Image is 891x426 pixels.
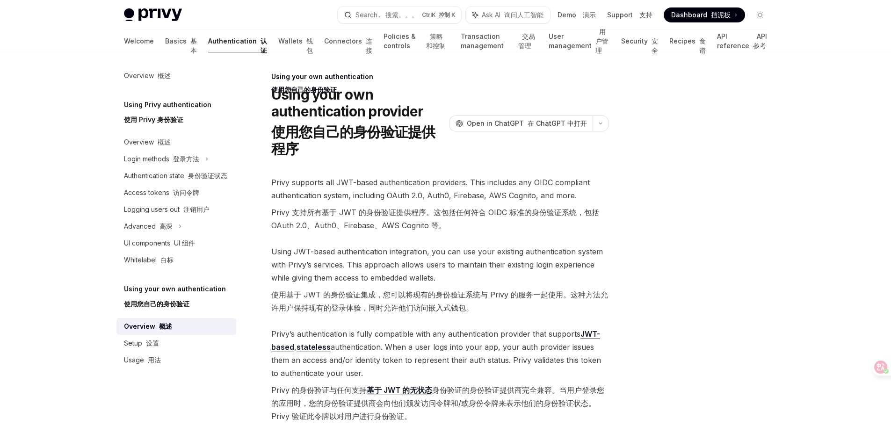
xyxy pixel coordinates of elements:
[717,30,768,52] a: API reference API 参考
[160,256,174,264] font: 白标
[116,67,236,84] a: Overview 概述
[190,37,197,54] font: 基本
[124,283,226,313] h5: Using your own authentication
[124,354,161,366] div: Usage
[116,167,236,184] a: Authentication state 身份验证状态
[324,30,372,52] a: Connectors 连接
[461,30,538,52] a: Transaction management 交易管理
[753,7,768,22] button: Toggle dark mode
[271,123,435,157] font: 使用您自己的身份验证提供程序
[159,222,173,230] font: 高深
[366,37,372,54] font: 连接
[116,318,236,335] a: Overview 概述
[621,30,658,52] a: Security 安全
[124,70,171,81] div: Overview
[124,116,183,123] font: 使用 Privy 身份验证
[158,72,171,79] font: 概述
[124,137,171,148] div: Overview
[607,10,652,20] a: Support 支持
[271,208,599,230] font: Privy 支持所有基于 JWT 的身份验证提供程序。这包括任何符合 OIDC 标准的身份验证系统，包括 OAuth 2.0、Auth0、Firebase、AWS Cognito 等。
[271,86,337,94] font: 使用您自己的身份验证
[173,155,199,163] font: 登录方法
[639,11,652,19] font: 支持
[124,300,189,308] font: 使用您自己的身份验证
[124,99,211,129] h5: Using Privy authentication
[297,342,331,352] a: stateless
[711,11,731,19] font: 挡泥板
[278,30,313,52] a: Wallets 钱包
[174,239,195,247] font: UI 组件
[271,385,604,421] font: Privy 的身份验证与任何支持 身份验证的身份验证提供商完全兼容。当用户登录您的应用时，您的身份验证提供商会向他们颁发访问令牌和/或身份令牌来表示他们的身份验证状态。Privy 验证此令牌以对...
[426,32,446,50] font: 策略和控制
[165,30,197,52] a: Basics 基本
[124,254,174,266] div: Whitelabel
[652,37,658,54] font: 安全
[595,28,608,54] font: 用户管理
[116,252,236,268] a: Whitelabel 白标
[664,7,745,22] a: Dashboard 挡泥板
[208,30,267,52] a: Authentication 认证
[338,7,461,23] button: Search... 搜索。。。CtrlK 控制 K
[528,119,587,127] font: 在 ChatGPT 中打开
[271,176,608,236] span: Privy supports all JWT-based authentication providers. This includes any OIDC compliant authentic...
[124,153,199,165] div: Login methods
[116,134,236,151] a: Overview 概述
[753,32,767,50] font: API 参考
[271,245,608,318] span: Using JWT-based authentication integration, you can use your existing authentication system with ...
[124,30,154,52] a: Welcome
[558,10,596,20] a: Demo 演示
[148,356,161,364] font: 用法
[124,221,173,232] div: Advanced
[306,37,313,54] font: 钱包
[449,116,593,131] button: Open in ChatGPT 在 ChatGPT 中打开
[271,86,446,161] h1: Using your own authentication provider
[669,30,706,52] a: Recipes 食谱
[116,184,236,201] a: Access tokens 访问令牌
[173,188,199,196] font: 访问令牌
[183,205,210,213] font: 注销用户
[385,11,418,19] font: 搜索。。。
[699,37,706,54] font: 食谱
[422,11,456,19] span: Ctrl K
[124,187,199,198] div: Access tokens
[504,11,543,19] font: 询问人工智能
[671,10,731,20] span: Dashboard
[158,138,171,146] font: 概述
[188,172,227,180] font: 身份验证状态
[124,338,159,349] div: Setup
[124,238,195,249] div: UI components
[549,30,610,52] a: User management 用户管理
[146,339,159,347] font: 设置
[116,235,236,252] a: UI components UI 组件
[355,9,418,21] div: Search...
[271,290,608,312] font: 使用基于 JWT 的身份验证集成，您可以将现有的身份验证系统与 Privy 的服务一起使用。这种方法允许用户保持现有的登录体验，同时允许他们访问嵌入式钱包。
[124,204,210,215] div: Logging users out
[467,119,587,128] span: Open in ChatGPT
[466,7,550,23] button: Ask AI 询问人工智能
[518,32,535,50] font: 交易管理
[384,30,449,52] a: Policies & controls 策略和控制
[261,37,267,54] font: 认证
[124,321,172,332] div: Overview
[439,11,456,18] font: 控制 K
[116,201,236,218] a: Logging users out 注销用户
[367,385,410,395] a: 基于 JWT 的
[271,72,608,81] div: Using your own authentication
[583,11,596,19] font: 演示
[159,322,172,330] font: 概述
[116,352,236,368] a: Usage 用法
[124,8,182,22] img: light logo
[116,335,236,352] a: Setup 设置
[124,170,227,181] div: Authentication state
[410,385,432,395] a: 无状态
[482,10,543,20] span: Ask AI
